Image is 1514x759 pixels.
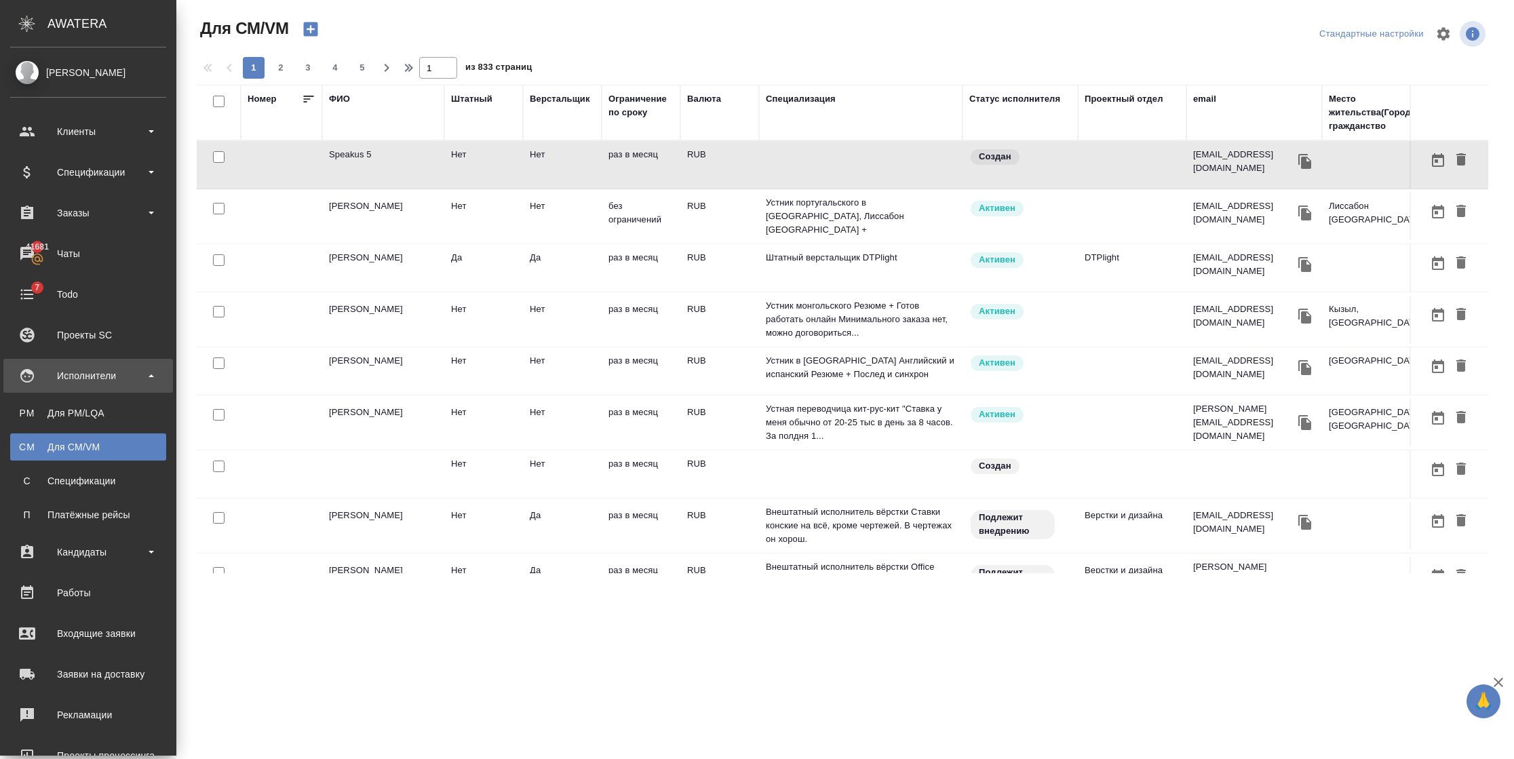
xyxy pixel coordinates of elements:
td: раз в месяц [602,141,680,189]
td: [PERSON_NAME] [322,399,444,446]
span: Посмотреть информацию [1460,21,1488,47]
button: Скопировать [1295,203,1315,223]
p: [EMAIL_ADDRESS][DOMAIN_NAME] [1193,199,1295,227]
p: Внештатный исполнитель вёрстки Office знает хорошо, можно давать чертежи в InDesign, но текстовы... [766,560,956,601]
td: без ограничений [602,193,680,240]
span: 🙏 [1472,687,1495,716]
a: ППлатёжные рейсы [10,501,166,528]
a: Работы [3,576,173,610]
a: Входящие заявки [3,617,173,650]
span: 2 [270,61,292,75]
a: CMДля CM/VM [10,433,166,461]
div: Валюта [687,92,721,106]
td: Верстки и дизайна [1078,502,1186,549]
td: Нет [523,193,602,240]
td: [PERSON_NAME] [322,193,444,240]
div: Ограничение по сроку [608,92,674,119]
div: Рядовой исполнитель: назначай с учетом рейтинга [969,303,1071,321]
button: Удалить [1450,457,1473,482]
div: Для CM/VM [17,440,159,454]
td: раз в месяц [602,557,680,604]
button: Открыть календарь загрузки [1426,148,1450,173]
div: Спецификации [10,162,166,182]
button: Открыть календарь загрузки [1426,303,1450,328]
button: Скопировать [1295,570,1315,591]
div: Исполнители [10,366,166,386]
td: раз в месяц [602,347,680,395]
td: Нет [444,502,523,549]
td: Нет [523,296,602,343]
button: Удалить [1450,354,1473,379]
div: Рядовой исполнитель: назначай с учетом рейтинга [969,406,1071,424]
p: [EMAIL_ADDRESS][DOMAIN_NAME] [1193,251,1295,278]
p: Устник в [GEOGRAPHIC_DATA] Английский и испанский Резюме + Послед и синхрон [766,354,956,381]
div: AWATERA [47,10,176,37]
td: RUB [680,347,759,395]
td: Нет [444,141,523,189]
p: Создан [979,459,1011,473]
span: Для СМ/VM [197,18,289,39]
button: 4 [324,57,346,79]
td: Нет [523,399,602,446]
p: [EMAIL_ADDRESS][DOMAIN_NAME] [1193,354,1295,381]
p: [EMAIL_ADDRESS][DOMAIN_NAME] [1193,148,1295,175]
div: Рядовой исполнитель: назначай с учетом рейтинга [969,199,1071,218]
td: DTPlight [1078,244,1186,292]
button: Открыть календарь загрузки [1426,564,1450,589]
button: Скопировать [1295,151,1315,172]
button: Удалить [1450,509,1473,534]
td: RUB [680,399,759,446]
p: Подлежит внедрению [979,566,1047,593]
p: Активен [979,356,1015,370]
button: Удалить [1450,303,1473,328]
a: Заявки на доставку [3,657,173,691]
div: Чаты [10,244,166,264]
div: Свежая кровь: на первые 3 заказа по тематике ставь редактора и фиксируй оценки [969,509,1071,541]
div: Заявки на доставку [10,664,166,684]
td: раз в месяц [602,399,680,446]
td: Да [523,557,602,604]
p: [PERSON_NAME][EMAIL_ADDRESS][DOMAIN_NAME] [1193,560,1295,601]
div: Кандидаты [10,542,166,562]
td: Да [523,502,602,549]
span: Настроить таблицу [1427,18,1460,50]
span: 3 [297,61,319,75]
td: Да [523,244,602,292]
div: Проекты SC [10,325,166,345]
span: 5 [351,61,373,75]
button: Скопировать [1295,357,1315,378]
td: Верстки и дизайна [1078,557,1186,604]
p: Устник португальского в [GEOGRAPHIC_DATA], Лиссабон [GEOGRAPHIC_DATA] + [766,196,956,237]
div: split button [1316,24,1427,45]
button: Скопировать [1295,306,1315,326]
a: Рекламации [3,698,173,732]
button: Создать [294,18,327,41]
p: Активен [979,253,1015,267]
div: ФИО [329,92,350,106]
td: Нет [444,193,523,240]
div: Платёжные рейсы [17,508,159,522]
td: Нет [444,450,523,498]
td: RUB [680,244,759,292]
td: RUB [680,193,759,240]
td: Нет [523,141,602,189]
span: 4 [324,61,346,75]
span: 7 [26,281,47,294]
td: Лиссабон [GEOGRAPHIC_DATA] [1322,193,1444,240]
button: Открыть календарь загрузки [1426,199,1450,225]
p: [EMAIL_ADDRESS][DOMAIN_NAME] [1193,509,1295,536]
div: Рекламации [10,705,166,725]
div: Заказы [10,203,166,223]
p: [PERSON_NAME][EMAIL_ADDRESS][DOMAIN_NAME] [1193,402,1295,443]
td: Нет [444,347,523,395]
div: Статус исполнителя [969,92,1060,106]
div: Номер [248,92,277,106]
div: Штатный [451,92,492,106]
td: RUB [680,502,759,549]
button: Открыть календарь загрузки [1426,251,1450,276]
button: Скопировать [1295,254,1315,275]
button: 2 [270,57,292,79]
td: раз в месяц [602,244,680,292]
div: Входящие заявки [10,623,166,644]
div: Todo [10,284,166,305]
